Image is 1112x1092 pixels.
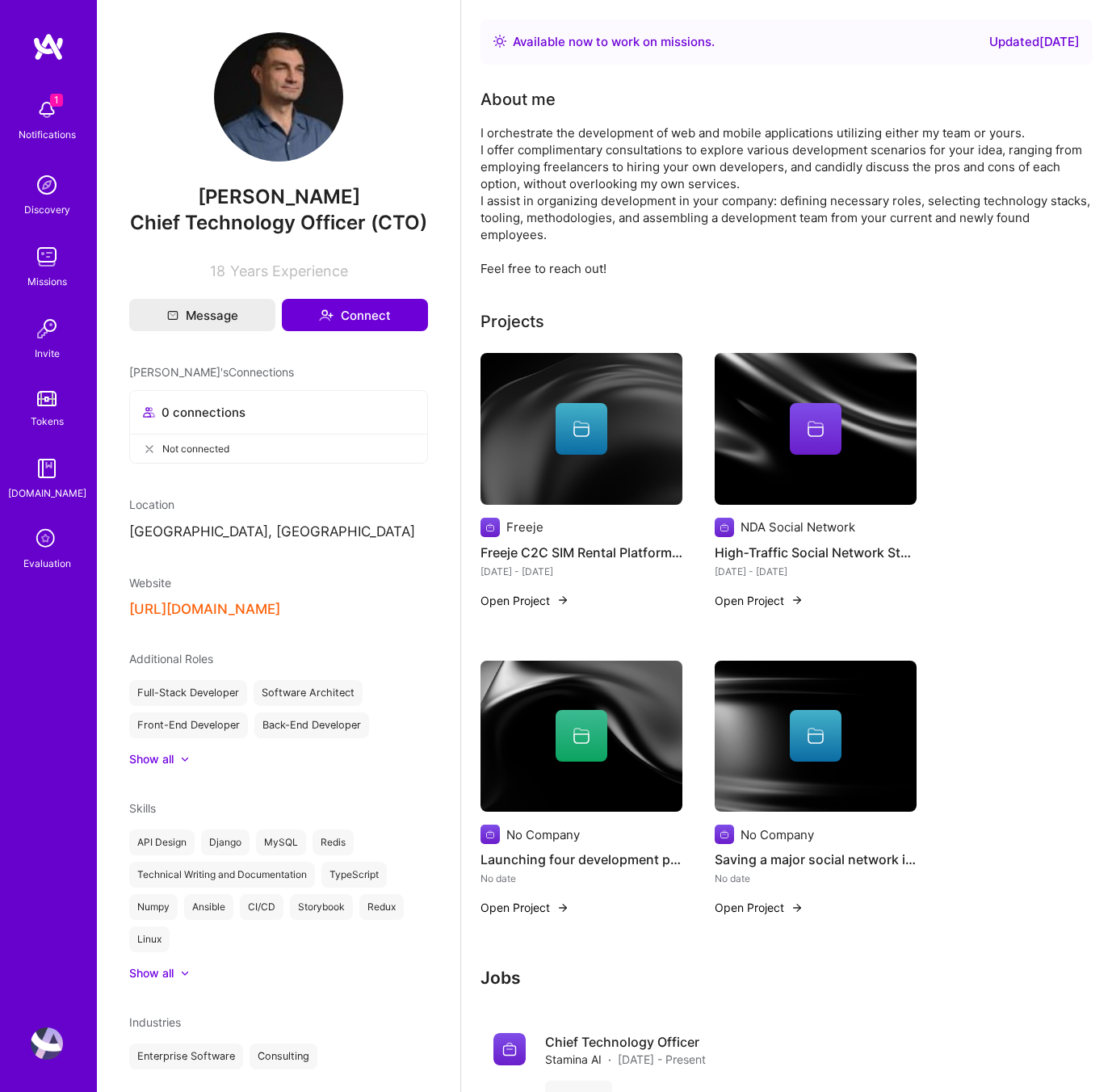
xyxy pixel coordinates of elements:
[480,542,682,563] h4: Freeje C2C SIM Rental Platform (VoIP)
[480,899,569,916] button: Open Project
[143,406,155,418] i: icon Collaborator
[319,308,334,322] i: icon Connect
[480,563,682,580] div: [DATE] - [DATE]
[129,299,275,331] button: Message
[184,894,233,920] div: Ansible
[313,829,354,855] div: Redis
[715,518,734,537] img: Company logo
[480,353,682,505] img: cover
[230,262,348,279] span: Years Experience
[129,926,170,952] div: Linux
[129,496,428,513] div: Location
[480,870,682,887] div: No date
[250,1044,317,1069] div: Consulting
[130,211,427,234] span: Chief Technology Officer (CTO)
[715,592,804,609] button: Open Project
[989,32,1080,52] div: Updated [DATE]
[480,968,1060,988] h3: Jobs
[480,825,500,844] img: Company logo
[129,363,294,380] span: [PERSON_NAME]'s Connections
[8,485,86,502] div: [DOMAIN_NAME]
[210,262,225,279] span: 18
[480,87,556,111] div: About me
[31,452,63,485] img: guide book
[359,894,404,920] div: Redux
[37,391,57,406] img: tokens
[715,563,917,580] div: [DATE] - [DATE]
[741,519,855,535] div: NDA Social Network
[129,523,428,542] p: [GEOGRAPHIC_DATA], [GEOGRAPHIC_DATA]
[545,1051,602,1068] span: Stamina AI
[480,592,569,609] button: Open Project
[129,601,280,618] button: [URL][DOMAIN_NAME]
[35,345,60,362] div: Invite
[321,862,387,888] div: TypeScript
[143,443,156,456] i: icon CloseGray
[31,169,63,201] img: discovery
[254,680,363,706] div: Software Architect
[290,894,353,920] div: Storybook
[715,661,917,813] img: cover
[32,32,65,61] img: logo
[129,862,315,888] div: Technical Writing and Documentation
[214,32,343,162] img: User Avatar
[129,185,428,209] span: [PERSON_NAME]
[129,576,171,590] span: Website
[715,542,917,563] h4: High‐Traffic Social Network Stabilization
[506,826,580,843] div: No Company
[556,901,569,914] img: arrow-right
[480,661,682,813] img: cover
[129,829,195,855] div: API Design
[129,801,156,815] span: Skills
[480,124,1093,277] div: I orchestrate the development of web and mobile applications utilizing either my team or yours. I...
[254,712,369,738] div: Back-End Developer
[791,594,804,607] img: arrow-right
[129,965,174,981] div: Show all
[129,1044,243,1069] div: Enterprise Software
[129,652,213,666] span: Additional Roles
[480,518,500,537] img: Company logo
[19,126,76,143] div: Notifications
[556,594,569,607] img: arrow-right
[608,1051,611,1068] span: ·
[129,390,428,464] button: 0 connectionsNot connected
[715,870,917,887] div: No date
[480,309,544,334] div: Projects
[31,94,63,126] img: bell
[791,901,804,914] img: arrow-right
[162,440,229,457] span: Not connected
[27,273,67,290] div: Missions
[167,309,178,321] i: icon Mail
[129,751,174,767] div: Show all
[23,555,71,572] div: Evaluation
[162,404,245,421] span: 0 connections
[256,829,306,855] div: MySQL
[480,849,682,870] h4: Launching four development projects from scratch
[282,299,428,331] button: Connect
[715,353,917,505] img: cover
[31,241,63,273] img: teamwork
[31,313,63,345] img: Invite
[31,413,64,430] div: Tokens
[513,32,715,52] div: Available now to work on missions .
[715,899,804,916] button: Open Project
[31,524,62,555] i: icon SelectionTeam
[129,894,178,920] div: Numpy
[545,1033,706,1051] h4: Chief Technology Officer
[129,680,247,706] div: Full-Stack Developer
[715,825,734,844] img: Company logo
[27,1027,67,1060] a: User Avatar
[506,519,543,535] div: Freeje
[493,1033,526,1065] img: Company logo
[129,1015,181,1029] span: Industries
[50,94,63,107] span: 1
[493,35,506,48] img: Availability
[618,1051,706,1068] span: [DATE] - Present
[741,826,814,843] div: No Company
[31,1027,63,1060] img: User Avatar
[201,829,250,855] div: Django
[129,712,248,738] div: Front-End Developer
[24,201,70,218] div: Discovery
[240,894,283,920] div: CI/CD
[715,849,917,870] h4: Saving a major social network in [GEOGRAPHIC_DATA] under high load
